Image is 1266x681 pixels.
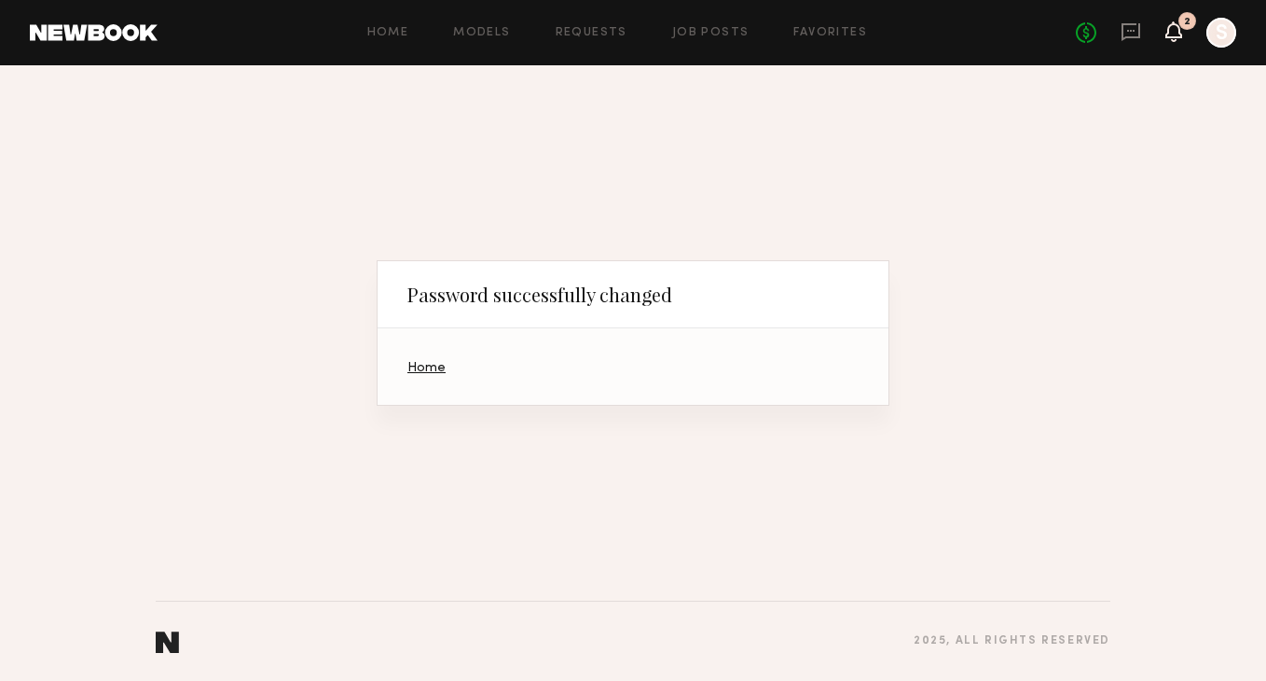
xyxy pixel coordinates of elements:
[407,362,446,374] a: Home
[914,635,1110,647] div: 2025 , all rights reserved
[1184,17,1190,27] div: 2
[1206,18,1236,48] a: S
[672,27,750,39] a: Job Posts
[407,284,672,306] div: Password successfully changed
[793,27,867,39] a: Favorites
[367,27,409,39] a: Home
[556,27,627,39] a: Requests
[453,27,510,39] a: Models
